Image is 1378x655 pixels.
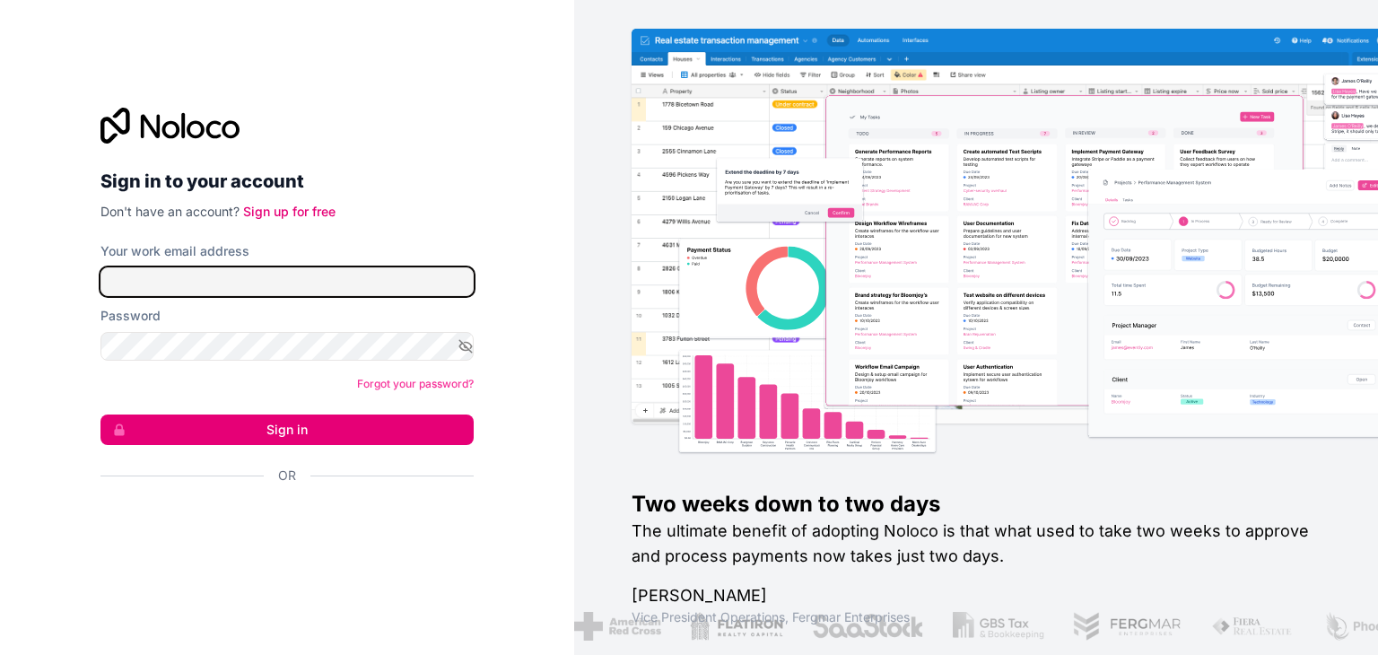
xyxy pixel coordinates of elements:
input: Email address [100,267,474,296]
img: /assets/american-red-cross-BAupjrZR.png [573,612,660,641]
span: Don't have an account? [100,204,240,219]
a: Sign up for free [243,204,336,219]
span: Or [278,467,296,485]
h1: Vice President Operations , Fergmar Enterprises [632,608,1321,626]
h1: [PERSON_NAME] [632,583,1321,608]
label: Password [100,307,161,325]
iframe: Sign in with Google Button [92,504,468,544]
label: Your work email address [100,242,249,260]
h2: Sign in to your account [100,165,474,197]
h1: Two weeks down to two days [632,490,1321,519]
a: Forgot your password? [357,377,474,390]
button: Sign in [100,415,474,445]
h2: The ultimate benefit of adopting Noloco is that what used to take two weeks to approve and proces... [632,519,1321,569]
input: Password [100,332,474,361]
